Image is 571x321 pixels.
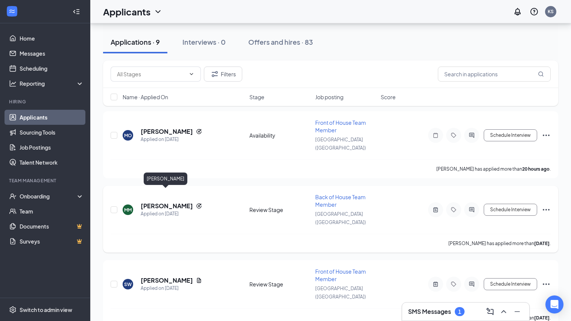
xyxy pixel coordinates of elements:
h3: SMS Messages [408,307,451,316]
a: Home [20,31,84,46]
button: ComposeMessage [484,306,496,318]
div: Hiring [9,98,82,105]
button: Minimize [511,306,523,318]
svg: Collapse [73,8,80,15]
b: [DATE] [534,241,550,246]
svg: ChevronUp [499,307,508,316]
a: SurveysCrown [20,234,84,249]
button: Schedule Interview [484,278,537,290]
svg: Settings [9,306,17,313]
a: Applicants [20,110,84,125]
h5: [PERSON_NAME] [141,127,193,136]
div: 1 [458,309,461,315]
div: Applied on [DATE] [141,285,202,292]
div: Reporting [20,80,84,87]
button: Schedule Interview [484,204,537,216]
svg: Document [196,277,202,283]
svg: MagnifyingGlass [538,71,544,77]
span: [GEOGRAPHIC_DATA] ([GEOGRAPHIC_DATA]) [315,137,366,151]
div: Team Management [9,177,82,184]
h5: [PERSON_NAME] [141,276,193,285]
span: Front of House Team Member [315,268,366,282]
input: Search in applications [438,67,551,82]
svg: ActiveChat [467,132,476,138]
span: Name · Applied On [123,93,168,101]
button: Filter Filters [204,67,242,82]
a: Sourcing Tools [20,125,84,140]
div: Availability [249,132,311,139]
svg: Analysis [9,80,17,87]
svg: ActiveNote [431,281,440,287]
h5: [PERSON_NAME] [141,202,193,210]
b: 20 hours ago [522,166,550,172]
div: Offers and hires · 83 [248,37,313,47]
a: Team [20,204,84,219]
svg: ActiveNote [431,207,440,213]
a: Job Postings [20,140,84,155]
svg: ComposeMessage [486,307,495,316]
div: MO [124,132,132,139]
a: Messages [20,46,84,61]
div: Applied on [DATE] [141,136,202,143]
svg: ChevronDown [153,7,162,16]
p: [PERSON_NAME] has applied more than . [436,166,551,172]
svg: Filter [210,70,219,79]
input: All Stages [117,70,185,78]
svg: Reapply [196,203,202,209]
b: [DATE] [534,315,550,321]
div: Open Intercom Messenger [545,295,563,313]
svg: Tag [449,207,458,213]
div: Onboarding [20,192,77,200]
a: DocumentsCrown [20,219,84,234]
button: Schedule Interview [484,129,537,141]
div: Interviews · 0 [182,37,226,47]
svg: Ellipses [542,205,551,214]
span: Back of House Team Member [315,194,366,208]
svg: Ellipses [542,131,551,140]
svg: Ellipses [542,280,551,289]
span: Front of House Team Member [315,119,366,133]
svg: WorkstreamLogo [8,8,16,15]
span: [GEOGRAPHIC_DATA] ([GEOGRAPHIC_DATA]) [315,286,366,300]
p: [PERSON_NAME] has applied more than . [448,240,551,247]
svg: Minimize [513,307,522,316]
div: Switch to admin view [20,306,72,313]
span: Stage [249,93,264,101]
svg: ActiveChat [467,281,476,287]
svg: Notifications [513,7,522,16]
div: SW [124,281,132,288]
button: ChevronUp [498,306,510,318]
h1: Applicants [103,5,150,18]
div: Review Stage [249,280,311,288]
span: Score [381,93,396,101]
div: KS [548,8,554,15]
a: Talent Network [20,155,84,170]
span: Job posting [315,93,343,101]
svg: Reapply [196,129,202,135]
svg: ActiveChat [467,207,476,213]
span: [GEOGRAPHIC_DATA] ([GEOGRAPHIC_DATA]) [315,211,366,225]
div: MM [124,207,132,213]
svg: Tag [449,132,458,138]
div: Applications · 9 [111,37,160,47]
div: Review Stage [249,206,311,213]
a: Scheduling [20,61,84,76]
svg: ChevronDown [188,71,194,77]
svg: Note [431,132,440,138]
svg: Tag [449,281,458,287]
div: [PERSON_NAME] [144,173,187,185]
div: Applied on [DATE] [141,210,202,218]
svg: UserCheck [9,192,17,200]
svg: QuestionInfo [530,7,539,16]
